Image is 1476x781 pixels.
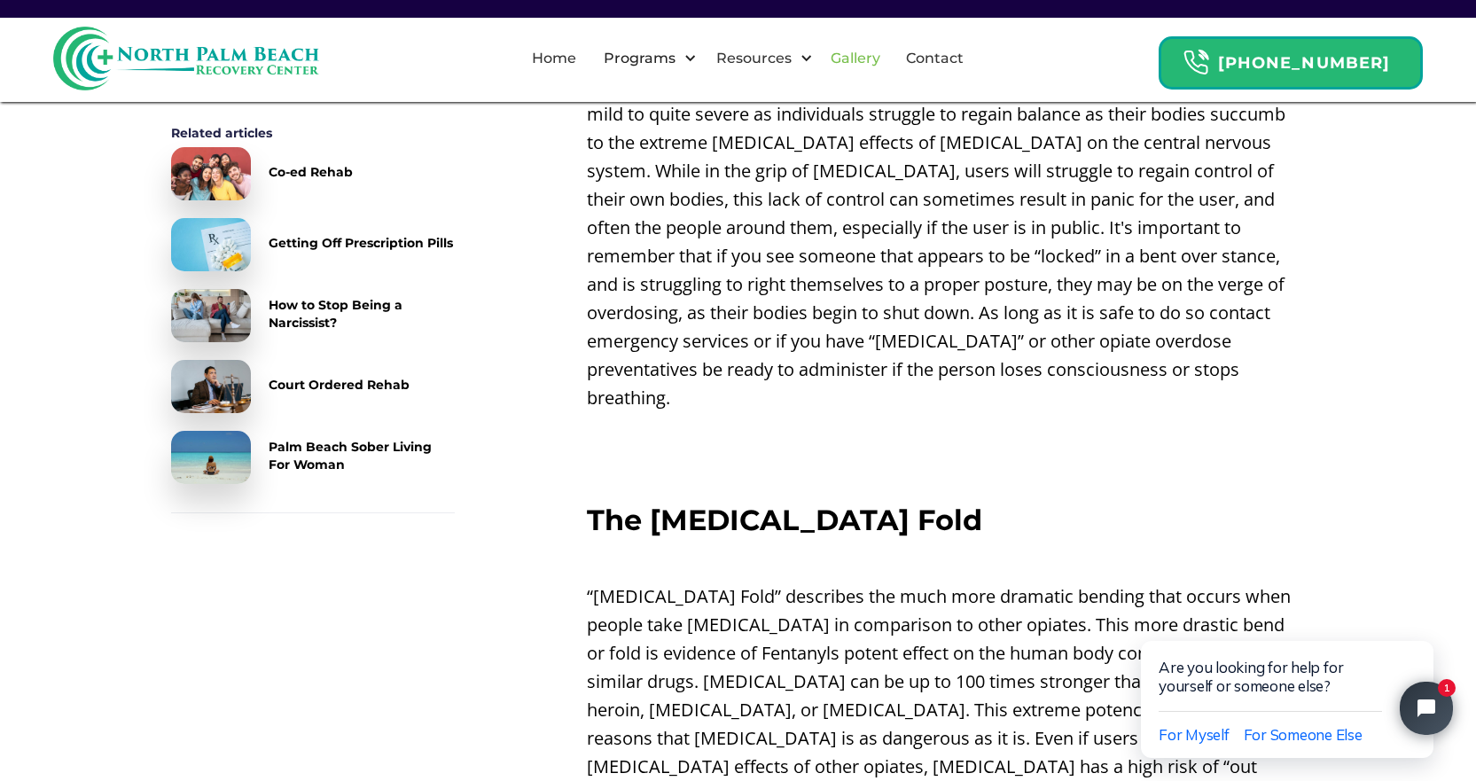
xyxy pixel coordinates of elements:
a: Home [521,30,587,87]
div: How to Stop Being a Narcissist? [269,296,455,332]
div: Getting Off Prescription Pills [269,234,453,252]
a: How to Stop Being a Narcissist? [171,289,455,342]
div: Resources [701,30,817,87]
div: Palm Beach Sober Living For Woman [269,438,455,473]
strong: The [MEDICAL_DATA] Fold [587,503,982,537]
iframe: Tidio Chat [1104,584,1476,781]
div: Programs [589,30,701,87]
strong: [PHONE_NUMBER] [1218,53,1390,73]
a: Court Ordered Rehab [171,360,455,413]
a: Contact [895,30,974,87]
p: ‍ [587,421,1306,449]
div: Related articles [171,124,455,142]
a: Co-ed Rehab [171,147,455,200]
div: Court Ordered Rehab [269,376,410,394]
a: Getting Off Prescription Pills [171,218,455,271]
div: Co-ed Rehab [269,163,353,181]
p: [MEDICAL_DATA] bending over, or “Nodding Off” often also includes “wobbling” or “teetering” which... [587,43,1306,412]
p: ‍ [587,458,1306,487]
div: Programs [599,48,680,69]
p: ‍ [587,545,1306,574]
a: Gallery [820,30,891,87]
div: Resources [712,48,796,69]
img: Header Calendar Icons [1183,49,1209,76]
a: Palm Beach Sober Living For Woman [171,431,455,484]
a: Header Calendar Icons[PHONE_NUMBER] [1159,27,1423,90]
